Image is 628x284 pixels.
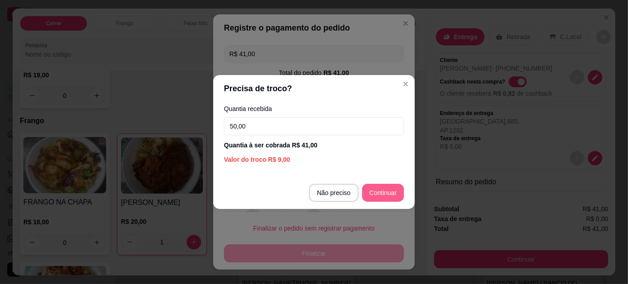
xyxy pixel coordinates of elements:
header: Precisa de troco? [213,75,415,102]
label: Quantia recebida [224,106,404,112]
div: Valor do troco R$ 9,00 [224,155,404,164]
button: Continuar [362,184,404,202]
button: Close [399,77,413,91]
button: Não preciso [309,184,359,202]
div: Quantia à ser cobrada R$ 41,00 [224,141,404,150]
